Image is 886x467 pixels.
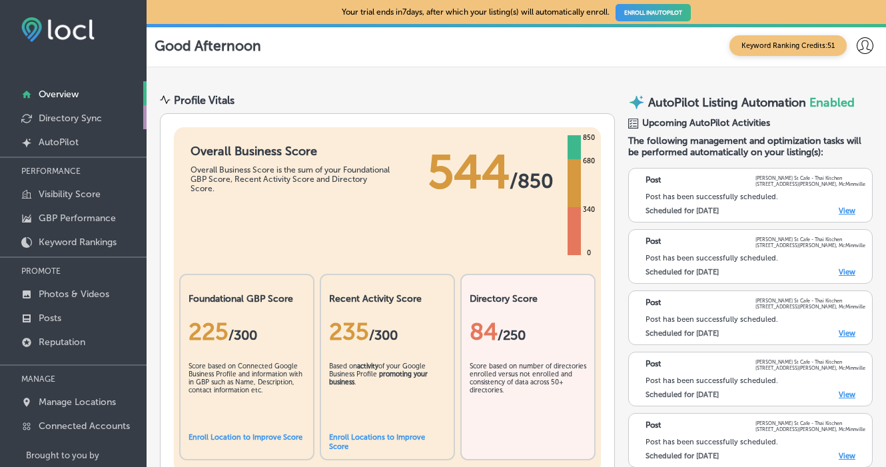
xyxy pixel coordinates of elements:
[755,304,865,310] p: [STREET_ADDRESS][PERSON_NAME], McMinnville
[329,433,425,451] a: Enroll Locations to Improve Score
[498,327,526,343] span: /250
[369,327,398,343] span: /300
[628,135,873,158] span: The following management and optimization tasks will be performed automatically on your listing(s):
[39,189,101,200] p: Visibility Score
[646,315,865,324] div: Post has been successfully scheduled.
[755,175,865,181] p: [PERSON_NAME] St Cafe - Thai Kitchen
[646,193,865,201] div: Post has been successfully scheduled.
[584,248,594,258] div: 0
[21,17,95,42] img: fda3e92497d09a02dc62c9cd864e3231.png
[329,362,446,429] div: Based on of your Google Business Profile .
[191,144,390,159] h1: Overall Business Score
[329,318,446,346] div: 235
[839,268,855,276] a: View
[755,242,865,248] p: [STREET_ADDRESS][PERSON_NAME], McMinnville
[155,37,261,54] p: Good Afternoon
[189,318,305,346] div: 225
[342,7,690,17] p: Your trial ends in 7 days, after which your listing(s) will automatically enroll.
[839,390,855,399] a: View
[39,312,61,324] p: Posts
[755,426,865,432] p: [STREET_ADDRESS][PERSON_NAME], McMinnville
[648,95,806,110] p: AutoPilot Listing Automation
[646,175,661,187] p: Post
[580,205,598,215] div: 340
[39,213,116,224] p: GBP Performance
[470,318,586,346] div: 84
[646,236,661,248] p: Post
[646,359,661,371] p: Post
[39,420,130,432] p: Connected Accounts
[755,359,865,365] p: [PERSON_NAME] St Cafe - Thai Kitchen
[189,362,305,429] div: Score based on Connected Google Business Profile and information with in GBP such as Name, Descri...
[755,181,865,187] p: [STREET_ADDRESS][PERSON_NAME], McMinnville
[228,327,257,343] span: / 300
[580,133,598,143] div: 850
[357,362,378,370] b: activity
[839,329,855,338] a: View
[642,117,770,129] span: Upcoming AutoPilot Activities
[839,452,855,460] a: View
[39,288,109,300] p: Photos & Videos
[428,144,510,200] span: 544
[628,94,645,111] img: autopilot-icon
[646,254,865,262] div: Post has been successfully scheduled.
[646,376,865,385] div: Post has been successfully scheduled.
[646,298,661,310] p: Post
[510,169,554,193] span: / 850
[646,207,719,215] label: Scheduled for [DATE]
[39,396,116,408] p: Manage Locations
[729,35,847,56] span: Keyword Ranking Credits: 51
[39,89,79,100] p: Overview
[646,268,719,276] label: Scheduled for [DATE]
[646,452,719,460] label: Scheduled for [DATE]
[26,450,147,460] p: Brought to you by
[39,336,85,348] p: Reputation
[755,420,865,426] p: [PERSON_NAME] St Cafe - Thai Kitchen
[646,438,865,446] div: Post has been successfully scheduled.
[39,137,79,148] p: AutoPilot
[189,433,302,442] a: Enroll Location to Improve Score
[191,165,390,193] div: Overall Business Score is the sum of your Foundational GBP Score, Recent Activity Score and Direc...
[646,329,719,338] label: Scheduled for [DATE]
[755,365,865,371] p: [STREET_ADDRESS][PERSON_NAME], McMinnville
[646,390,719,399] label: Scheduled for [DATE]
[616,4,691,21] a: ENROLL INAUTOPILOT
[189,293,305,304] h2: Foundational GBP Score
[39,236,117,248] p: Keyword Rankings
[470,293,586,304] h2: Directory Score
[809,95,855,110] span: Enabled
[329,370,428,386] b: promoting your business
[470,362,586,429] div: Score based on number of directories enrolled versus not enrolled and consistency of data across ...
[755,298,865,304] p: [PERSON_NAME] St Cafe - Thai Kitchen
[755,236,865,242] p: [PERSON_NAME] St Cafe - Thai Kitchen
[646,420,661,432] p: Post
[174,94,234,107] div: Profile Vitals
[580,156,598,167] div: 680
[839,207,855,215] a: View
[329,293,446,304] h2: Recent Activity Score
[39,113,102,124] p: Directory Sync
